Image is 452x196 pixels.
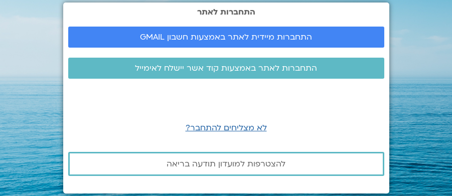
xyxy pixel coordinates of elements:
a: התחברות לאתר באמצעות קוד אשר יישלח לאימייל [68,58,384,79]
h2: התחברות לאתר [68,8,384,17]
a: התחברות מיידית לאתר באמצעות חשבון GMAIL [68,27,384,48]
span: להצטרפות למועדון תודעה בריאה [167,159,285,168]
span: התחברות לאתר באמצעות קוד אשר יישלח לאימייל [135,64,317,73]
a: להצטרפות למועדון תודעה בריאה [68,152,384,176]
a: לא מצליחים להתחבר? [186,122,267,133]
span: התחברות מיידית לאתר באמצעות חשבון GMAIL [140,33,312,42]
